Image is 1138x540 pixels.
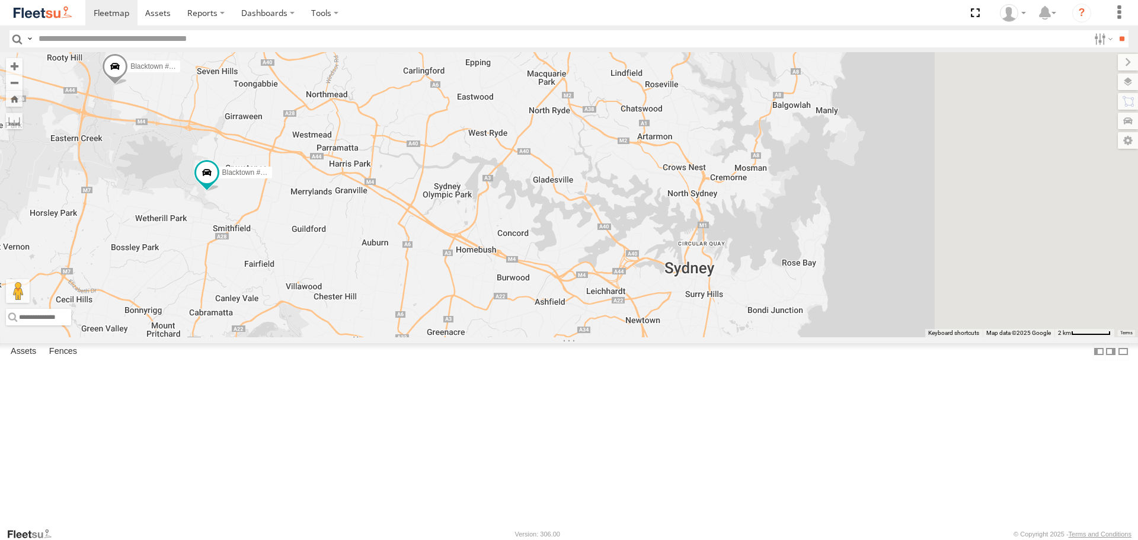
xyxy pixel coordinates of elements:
[5,344,42,360] label: Assets
[515,531,560,538] div: Version: 306.00
[1054,329,1114,337] button: Map scale: 2 km per 63 pixels
[996,4,1030,22] div: Matt Mayall
[130,63,257,71] span: Blacktown #2 (T05 - [PERSON_NAME])
[1069,531,1131,538] a: Terms and Conditions
[25,30,34,47] label: Search Query
[1014,531,1131,538] div: © Copyright 2025 -
[1089,30,1115,47] label: Search Filter Options
[6,91,23,107] button: Zoom Home
[12,5,73,21] img: fleetsu-logo-horizontal.svg
[1058,330,1071,336] span: 2 km
[6,74,23,91] button: Zoom out
[43,344,83,360] label: Fences
[7,528,61,540] a: Visit our Website
[1105,343,1117,360] label: Dock Summary Table to the Right
[928,329,979,337] button: Keyboard shortcuts
[222,169,349,177] span: Blacktown #1 (T09 - [PERSON_NAME])
[6,113,23,129] label: Measure
[1120,330,1133,335] a: Terms (opens in new tab)
[1118,132,1138,149] label: Map Settings
[1093,343,1105,360] label: Dock Summary Table to the Left
[986,330,1051,336] span: Map data ©2025 Google
[6,279,30,303] button: Drag Pegman onto the map to open Street View
[1117,343,1129,360] label: Hide Summary Table
[1072,4,1091,23] i: ?
[6,58,23,74] button: Zoom in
